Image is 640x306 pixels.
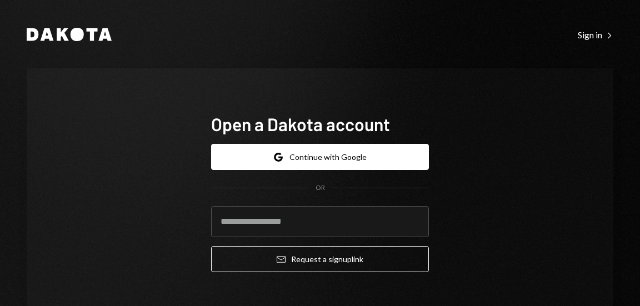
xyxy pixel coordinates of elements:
[211,144,429,170] button: Continue with Google
[578,28,613,41] a: Sign in
[211,246,429,272] button: Request a signuplink
[578,29,613,41] div: Sign in
[211,113,429,135] h1: Open a Dakota account
[316,183,325,193] div: OR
